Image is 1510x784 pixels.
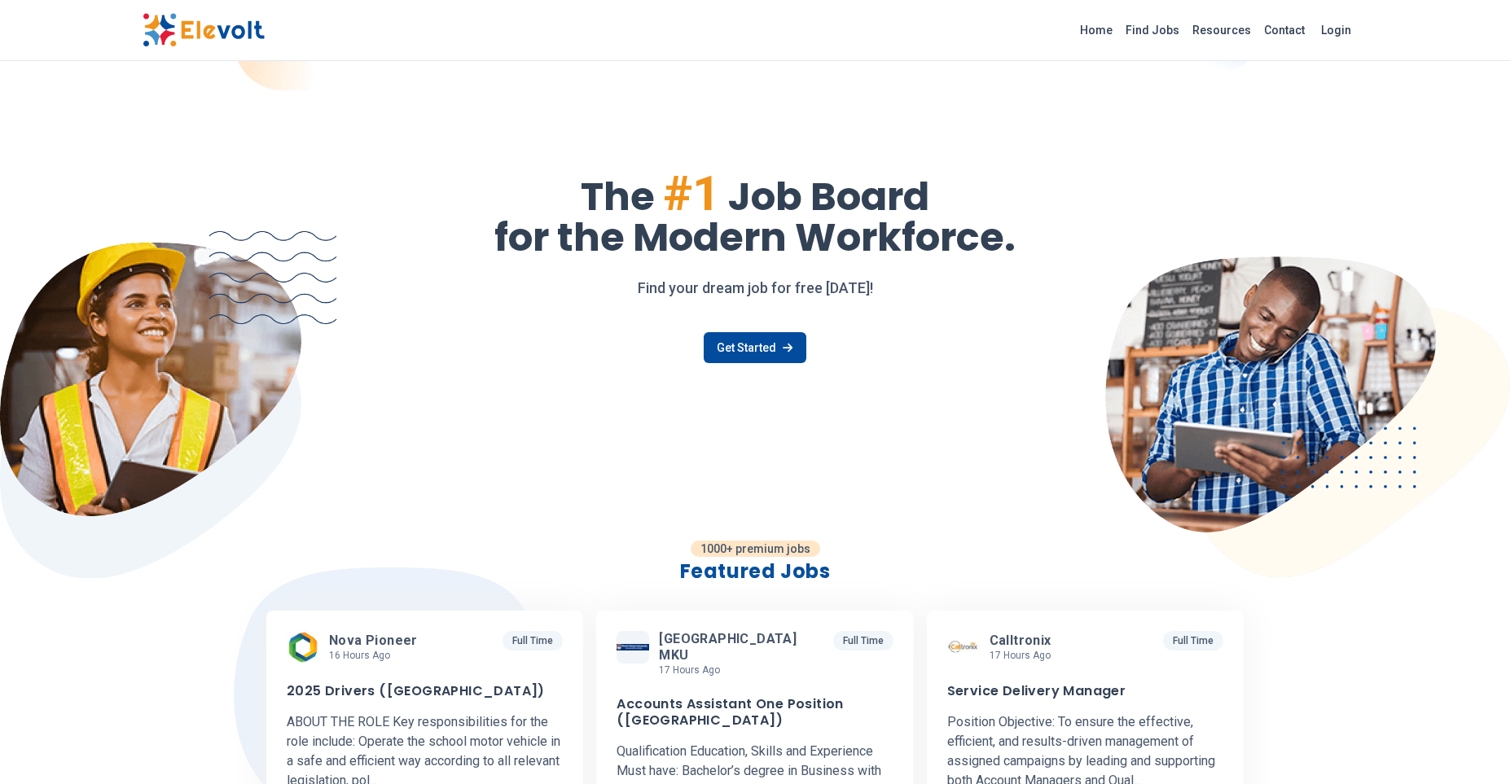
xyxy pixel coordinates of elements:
[947,631,980,664] img: Calltronix
[329,633,418,649] span: Nova Pioneer
[1311,14,1361,46] a: Login
[833,631,893,650] p: Full Time
[704,332,805,363] a: Get Started
[1163,631,1223,650] p: Full Time
[1186,17,1258,43] a: Resources
[143,169,1367,257] h1: The Job Board for the Modern Workforce.
[143,277,1367,300] p: Find your dream job for free [DATE]!
[663,164,720,222] span: #1
[659,631,819,664] span: [GEOGRAPHIC_DATA] MKU
[990,633,1051,649] span: Calltronix
[990,649,1058,662] p: 17 hours ago
[659,664,826,677] p: 17 hours ago
[503,631,563,650] p: Full Time
[143,13,265,47] img: Elevolt
[1258,17,1311,43] a: Contact
[1119,17,1186,43] a: Find Jobs
[287,683,545,699] h3: 2025 Drivers ([GEOGRAPHIC_DATA])
[617,696,893,729] h3: Accounts Assistant One Position ([GEOGRAPHIC_DATA])
[329,649,424,662] p: 16 hours ago
[1073,17,1119,43] a: Home
[287,631,319,664] img: Nova Pioneer
[947,683,1126,699] h3: Service Delivery Manager
[617,644,649,650] img: Mount Kenya University MKU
